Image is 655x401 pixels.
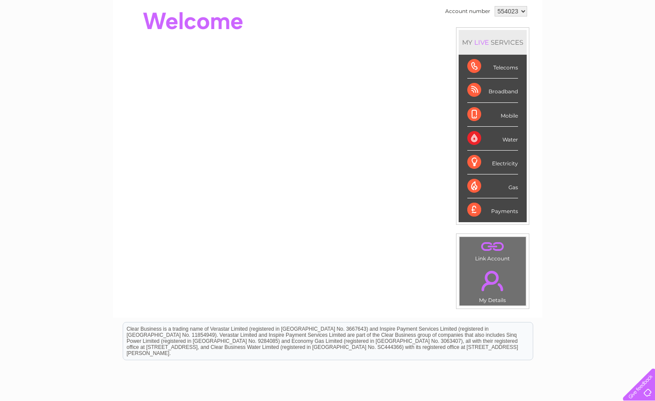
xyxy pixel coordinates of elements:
td: Account number [443,4,492,19]
div: LIVE [473,38,491,46]
div: Payments [467,198,518,222]
a: 0333 014 3131 [492,4,551,15]
div: Electricity [467,151,518,174]
a: Contact [597,37,619,43]
div: Gas [467,174,518,198]
td: Link Account [459,237,526,264]
div: Mobile [467,103,518,127]
a: . [462,239,524,254]
img: logo.png [23,23,67,49]
a: Telecoms [548,37,574,43]
div: Water [467,127,518,151]
div: MY SERVICES [459,30,527,55]
div: Clear Business is a trading name of Verastar Limited (registered in [GEOGRAPHIC_DATA] No. 3667643... [123,5,533,42]
div: Broadband [467,79,518,102]
a: . [462,266,524,296]
a: Blog [580,37,592,43]
td: My Details [459,263,526,306]
div: Telecoms [467,55,518,79]
a: Energy [524,37,543,43]
a: Log out [626,37,647,43]
a: Water [502,37,519,43]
